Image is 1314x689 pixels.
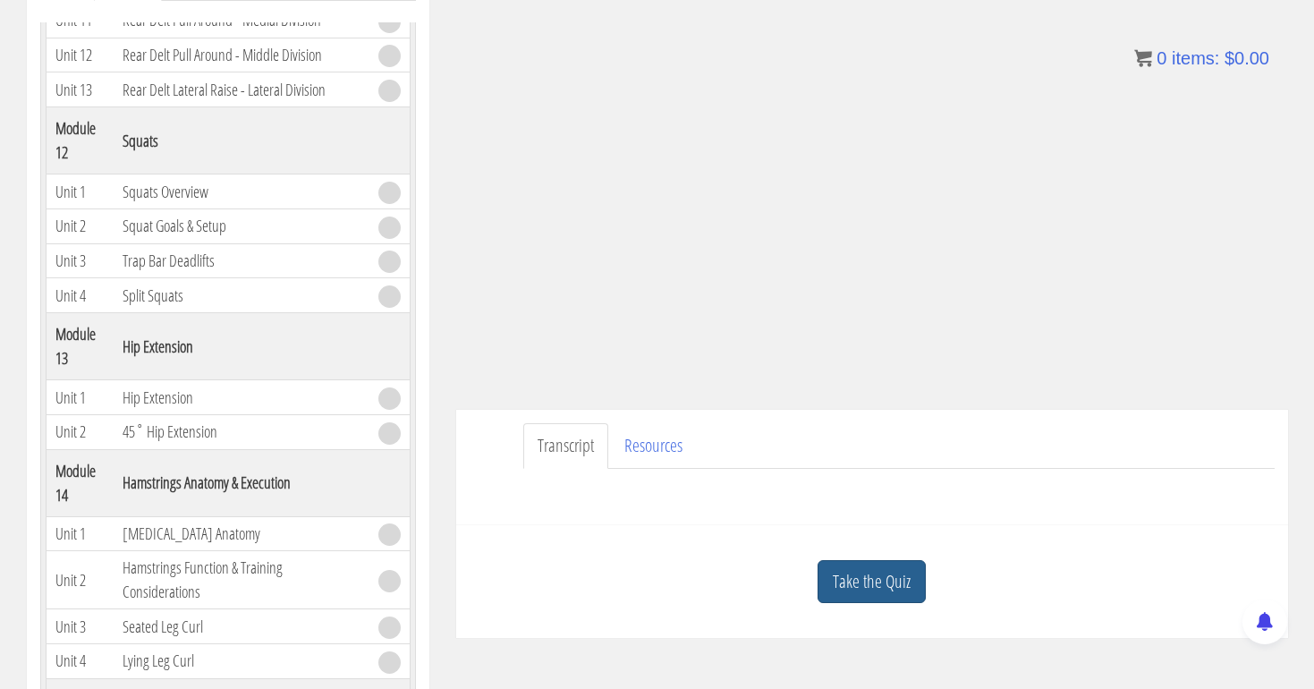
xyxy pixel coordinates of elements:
[114,313,369,380] th: Hip Extension
[114,380,369,415] td: Hip Extension
[114,644,369,679] td: Lying Leg Curl
[114,551,369,609] td: Hamstrings Function & Training Considerations
[610,423,697,469] a: Resources
[46,107,114,174] th: Module 12
[114,208,369,243] td: Squat Goals & Setup
[114,174,369,209] td: Squats Overview
[114,107,369,174] th: Squats
[1134,49,1152,67] img: icon11.png
[523,423,608,469] a: Transcript
[46,313,114,380] th: Module 13
[1225,48,1234,68] span: $
[46,609,114,644] td: Unit 3
[114,278,369,313] td: Split Squats
[46,414,114,449] td: Unit 2
[1157,48,1166,68] span: 0
[114,449,369,516] th: Hamstrings Anatomy & Execution
[46,278,114,313] td: Unit 4
[114,243,369,278] td: Trap Bar Deadlifts
[1172,48,1219,68] span: items:
[46,644,114,679] td: Unit 4
[818,560,926,604] a: Take the Quiz
[114,609,369,644] td: Seated Leg Curl
[114,72,369,107] td: Rear Delt Lateral Raise - Lateral Division
[46,243,114,278] td: Unit 3
[114,38,369,72] td: Rear Delt Pull Around - Middle Division
[46,516,114,551] td: Unit 1
[46,208,114,243] td: Unit 2
[114,414,369,449] td: 45˚ Hip Extension
[46,449,114,516] th: Module 14
[114,516,369,551] td: [MEDICAL_DATA] Anatomy
[46,380,114,415] td: Unit 1
[46,551,114,609] td: Unit 2
[1225,48,1269,68] bdi: 0.00
[46,72,114,107] td: Unit 13
[46,38,114,72] td: Unit 12
[46,174,114,209] td: Unit 1
[1134,48,1269,68] a: 0 items: $0.00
